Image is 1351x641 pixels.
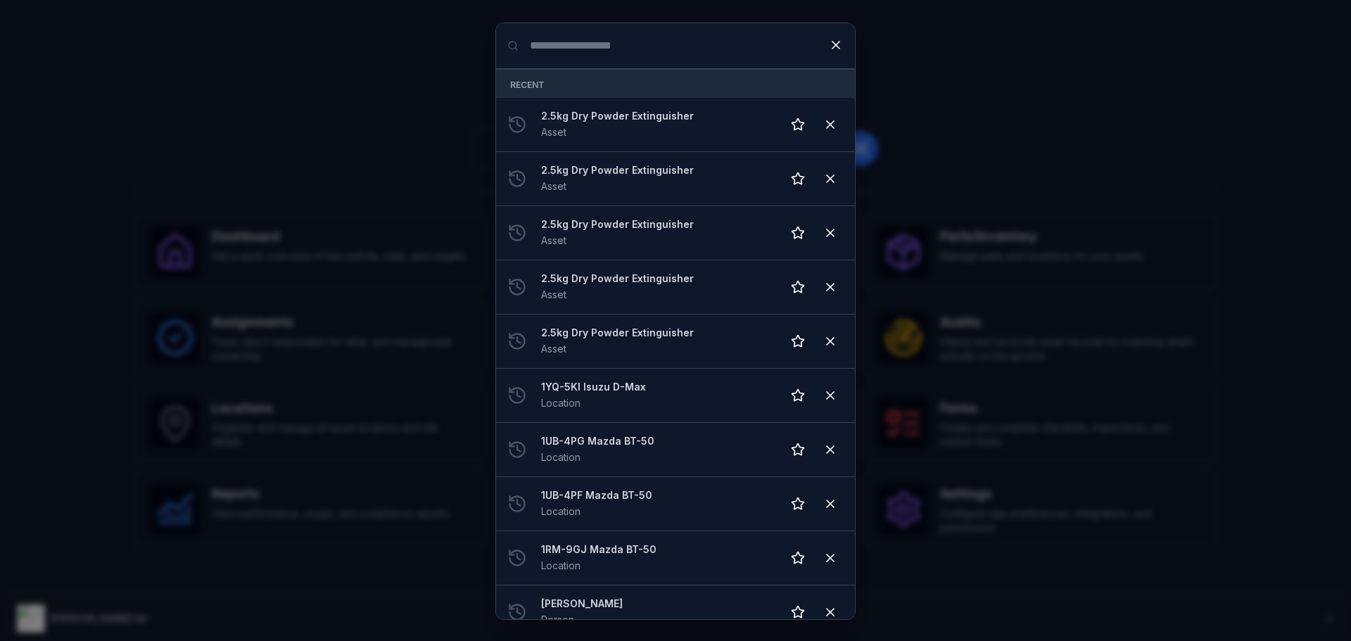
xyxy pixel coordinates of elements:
[541,397,581,409] span: Location
[541,272,770,303] a: 2.5kg Dry Powder ExtinguisherAsset
[541,109,770,123] strong: 2.5kg Dry Powder Extinguisher
[541,505,581,517] span: Location
[541,234,566,246] span: Asset
[541,288,566,300] span: Asset
[541,597,770,611] strong: [PERSON_NAME]
[541,109,770,140] a: 2.5kg Dry Powder ExtinguisherAsset
[510,80,545,90] span: Recent
[541,451,581,463] span: Location
[541,163,770,194] a: 2.5kg Dry Powder ExtinguisherAsset
[541,559,581,571] span: Location
[541,180,566,192] span: Asset
[541,434,770,448] strong: 1UB-4PG Mazda BT-50
[541,326,770,340] strong: 2.5kg Dry Powder Extinguisher
[541,217,770,231] strong: 2.5kg Dry Powder Extinguisher
[541,380,770,411] a: 1YQ-5KI Isuzu D-MaxLocation
[541,380,770,394] strong: 1YQ-5KI Isuzu D-Max
[541,217,770,248] a: 2.5kg Dry Powder ExtinguisherAsset
[541,614,574,626] span: Person
[541,434,770,465] a: 1UB-4PG Mazda BT-50Location
[541,597,770,628] a: [PERSON_NAME]Person
[541,163,770,177] strong: 2.5kg Dry Powder Extinguisher
[541,488,770,502] strong: 1UB-4PF Mazda BT-50
[541,542,770,557] strong: 1RM-9GJ Mazda BT-50
[541,542,770,573] a: 1RM-9GJ Mazda BT-50Location
[541,126,566,138] span: Asset
[541,488,770,519] a: 1UB-4PF Mazda BT-50Location
[541,343,566,355] span: Asset
[541,326,770,357] a: 2.5kg Dry Powder ExtinguisherAsset
[541,272,770,286] strong: 2.5kg Dry Powder Extinguisher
